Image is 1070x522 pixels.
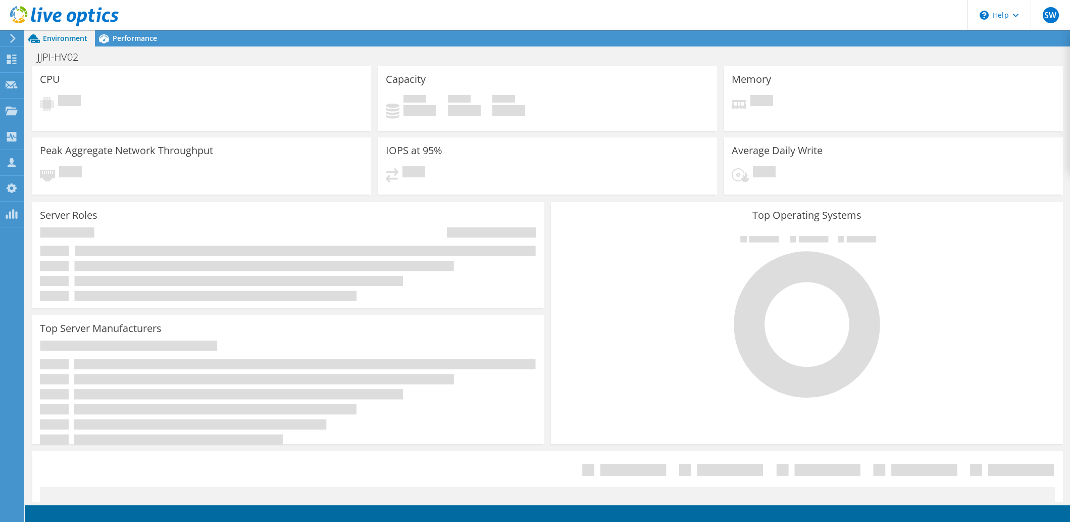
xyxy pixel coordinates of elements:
[732,145,823,156] h3: Average Daily Write
[448,105,481,116] h4: 0 GiB
[386,74,426,85] h3: Capacity
[59,166,82,180] span: Pending
[1043,7,1059,23] span: SW
[403,95,426,105] span: Used
[492,95,515,105] span: Total
[750,95,773,109] span: Pending
[558,210,1055,221] h3: Top Operating Systems
[753,166,776,180] span: Pending
[448,95,471,105] span: Free
[492,105,525,116] h4: 0 GiB
[40,74,60,85] h3: CPU
[33,52,94,63] h1: JJPI-HV02
[113,33,157,43] span: Performance
[43,33,87,43] span: Environment
[402,166,425,180] span: Pending
[732,74,771,85] h3: Memory
[40,323,162,334] h3: Top Server Manufacturers
[40,145,213,156] h3: Peak Aggregate Network Throughput
[58,95,81,109] span: Pending
[40,210,97,221] h3: Server Roles
[386,145,442,156] h3: IOPS at 95%
[980,11,989,20] svg: \n
[403,105,436,116] h4: 0 GiB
